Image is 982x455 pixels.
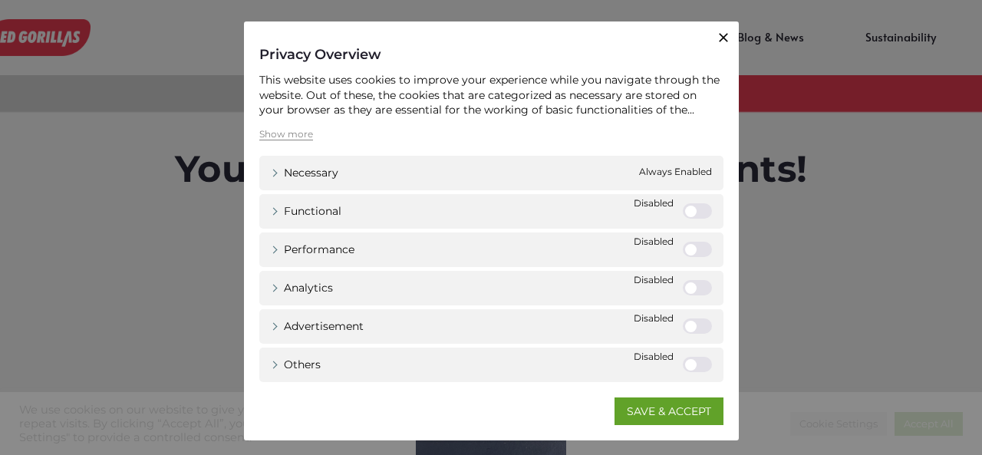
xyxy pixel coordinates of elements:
[271,280,333,296] a: Analytics
[271,203,341,219] a: Functional
[259,45,723,65] h4: Privacy Overview
[271,357,321,373] a: Others
[271,318,364,335] a: Advertisement
[271,165,338,181] a: Necessary
[259,73,723,118] div: This website uses cookies to improve your experience while you navigate through the website. Out ...
[271,242,354,258] a: Performance
[615,397,723,425] a: SAVE & ACCEPT
[259,127,313,141] a: Show more
[639,165,712,181] span: Always Enabled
